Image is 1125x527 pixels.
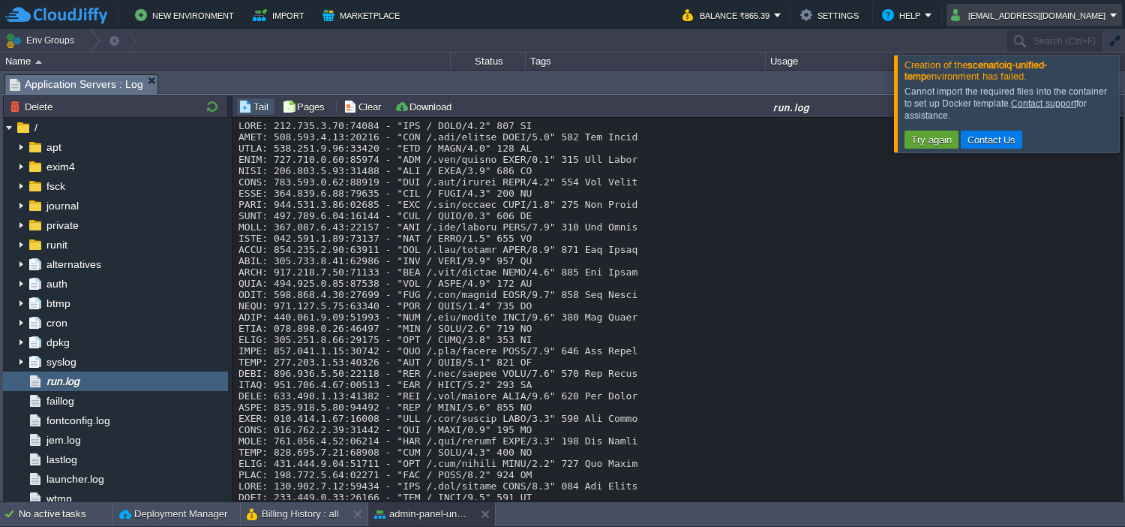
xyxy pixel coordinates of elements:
button: Pages [282,100,329,113]
iframe: chat widget [1062,467,1110,512]
a: / [31,121,40,134]
a: launcher.log [43,472,106,486]
button: Delete [10,100,57,113]
a: wtmp [43,492,74,505]
a: btmp [43,297,73,310]
a: exim4 [43,160,77,173]
button: Tail [238,100,273,113]
div: Cannot import the required files into the container to set up Docker template. for assistance. [904,86,1115,122]
button: Clear [343,100,385,113]
a: Contact support [1011,98,1075,109]
a: runit [43,238,70,251]
div: Status [451,53,525,70]
button: New Environment [135,6,238,24]
button: Help [882,6,925,24]
button: Deployment Manager [119,507,227,522]
button: Marketplace [322,6,404,24]
span: Application Servers : Log [10,75,143,94]
a: lastlog [43,453,79,466]
img: AMDAwAAAACH5BAEAAAAALAAAAAABAAEAAAICRAEAOw== [35,60,42,64]
div: run.log [462,101,1121,113]
a: cron [43,316,70,330]
button: [EMAIL_ADDRESS][DOMAIN_NAME] [951,6,1110,24]
a: journal [43,199,81,212]
a: alternatives [43,257,103,271]
button: Download [394,100,456,113]
div: Tags [526,53,765,70]
span: Creation of the environment has failed. [904,59,1047,82]
a: apt [43,140,64,154]
button: Env Groups [5,30,79,51]
a: fsck [43,179,67,193]
button: admin-panel-unified [374,507,469,522]
a: dpkg [43,336,72,349]
a: jem.log [43,433,83,447]
b: scenarioiq-unified-temp [904,59,1047,82]
div: Usage [766,53,925,70]
button: Balance ₹865.39 [682,6,774,24]
button: Billing History : all [247,507,339,522]
img: CloudJiffy [5,6,107,25]
button: Try again [907,133,956,146]
a: auth [43,277,70,291]
div: No active tasks [19,502,112,526]
a: fontconfig.log [43,414,112,427]
a: faillog [43,394,76,408]
button: Settings [800,6,863,24]
a: run.log [43,375,82,388]
a: syslog [43,355,79,369]
button: Import [253,6,309,24]
div: Name [1,53,450,70]
button: Contact Us [963,133,1021,146]
a: private [43,218,81,232]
